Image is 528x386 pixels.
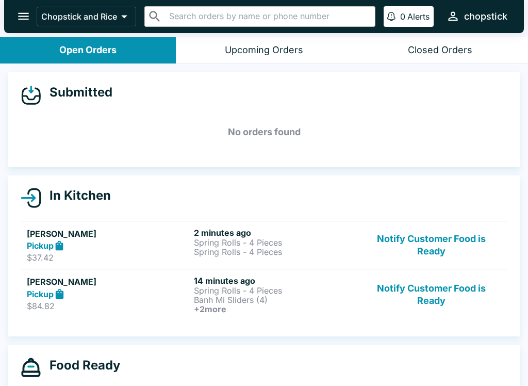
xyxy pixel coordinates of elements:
[194,295,357,304] p: Banh Mi Sliders (4)
[166,9,371,24] input: Search orders by name or phone number
[41,11,117,22] p: Chopstick and Rice
[407,11,430,22] p: Alerts
[27,228,190,240] h5: [PERSON_NAME]
[194,304,357,314] h6: + 2 more
[194,286,357,295] p: Spring Rolls - 4 Pieces
[27,240,54,251] strong: Pickup
[21,114,507,151] h5: No orders found
[41,188,111,203] h4: In Kitchen
[194,238,357,247] p: Spring Rolls - 4 Pieces
[194,276,357,286] h6: 14 minutes ago
[442,5,511,27] button: chopstick
[27,276,190,288] h5: [PERSON_NAME]
[400,11,405,22] p: 0
[27,301,190,311] p: $84.82
[194,247,357,256] p: Spring Rolls - 4 Pieces
[408,44,472,56] div: Closed Orders
[194,228,357,238] h6: 2 minutes ago
[21,269,507,320] a: [PERSON_NAME]Pickup$84.8214 minutes agoSpring Rolls - 4 PiecesBanh Mi Sliders (4)+2moreNotify Cus...
[27,289,54,299] strong: Pickup
[59,44,117,56] div: Open Orders
[225,44,303,56] div: Upcoming Orders
[41,85,112,100] h4: Submitted
[464,10,507,23] div: chopstick
[27,252,190,263] p: $37.42
[361,228,501,263] button: Notify Customer Food is Ready
[10,3,37,29] button: open drawer
[37,7,136,26] button: Chopstick and Rice
[41,358,120,373] h4: Food Ready
[21,221,507,269] a: [PERSON_NAME]Pickup$37.422 minutes agoSpring Rolls - 4 PiecesSpring Rolls - 4 PiecesNotify Custom...
[361,276,501,314] button: Notify Customer Food is Ready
